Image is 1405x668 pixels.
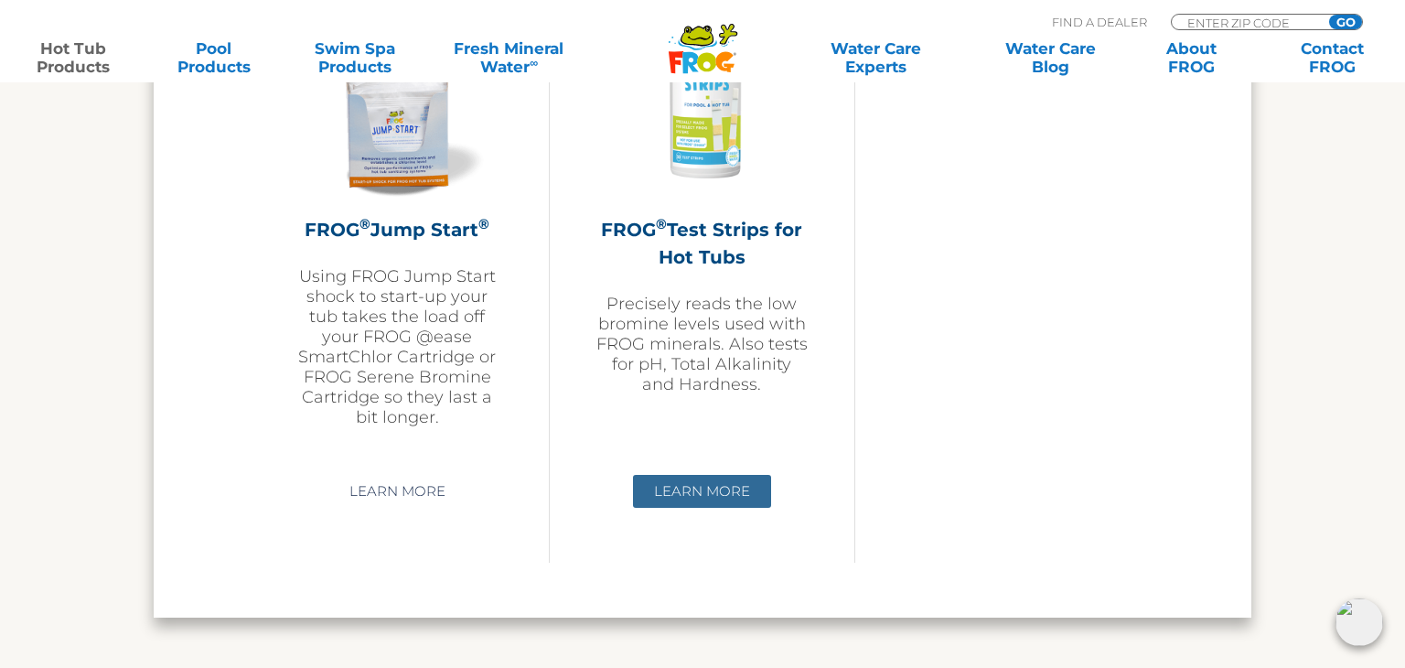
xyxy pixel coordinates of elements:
img: openIcon [1335,598,1383,646]
a: Hot TubProducts [18,39,128,76]
a: Learn More [633,475,771,508]
a: Water CareExperts [787,39,964,76]
p: Find A Dealer [1052,14,1147,30]
a: Swim SpaProducts [300,39,410,76]
sup: ® [656,215,667,232]
a: AboutFROG [1136,39,1246,76]
input: GO [1329,15,1362,29]
sup: ∞ [530,56,538,70]
sup: ® [359,215,370,232]
a: Fresh MineralWater∞ [441,39,578,76]
a: PoolProducts [159,39,269,76]
p: Using FROG Jump Start shock to start-up your tub takes the load off your FROG @ease SmartChlor Ca... [291,266,503,427]
input: Zip Code Form [1185,15,1309,30]
h2: FROG Jump Start [291,216,503,243]
h2: FROG Test Strips for Hot Tubs [595,216,808,271]
a: Learn More [328,475,467,508]
p: Precisely reads the low bromine levels used with FROG minerals. Also tests for pH, Total Alkalini... [595,294,808,394]
sup: ® [478,215,489,232]
a: Water CareBlog [996,39,1106,76]
a: ContactFROG [1277,39,1387,76]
